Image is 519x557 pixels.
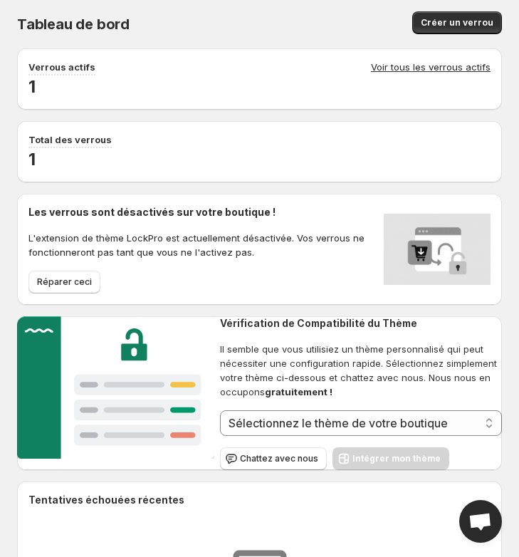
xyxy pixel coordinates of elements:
[28,132,112,147] p: Total des verrous
[28,271,100,293] button: Réparer ceci
[17,316,214,459] img: Customer support
[412,11,502,34] button: Créer un verrou
[220,316,502,330] h2: Vérification de Compatibilité du Thème
[17,16,130,33] span: Tableau de bord
[265,386,332,397] strong: gratuitement !
[37,276,92,288] span: Réparer ceci
[459,500,502,543] div: Open chat
[220,447,327,470] button: Chattez avec nous
[28,148,491,171] h2: 1
[28,493,184,507] h2: Tentatives échouées récentes
[384,205,491,293] img: Locks disabled
[371,60,491,76] a: Voir tous les verrous actifs
[28,60,95,74] p: Verrous actifs
[240,453,318,464] span: Chattez avec nous
[421,17,493,28] span: Créer un verrou
[28,76,491,98] h2: 1
[28,205,378,219] h2: Les verrous sont désactivés sur votre boutique !
[220,342,502,399] span: Il semble que vous utilisiez un thème personnalisé qui peut nécessiter une configuration rapide. ...
[28,231,378,259] p: L'extension de thème LockPro est actuellement désactivée. Vos verrous ne fonctionneront pas tant ...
